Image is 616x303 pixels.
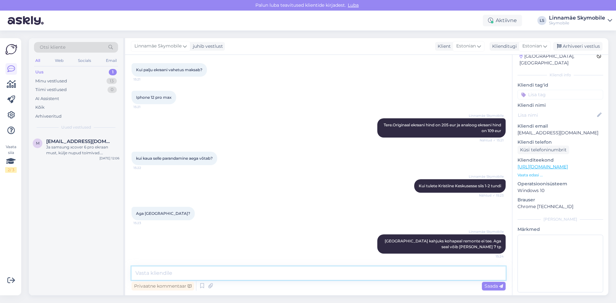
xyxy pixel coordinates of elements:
[522,43,542,50] span: Estonian
[537,16,546,25] div: LS
[419,183,501,188] span: Kui tulete Kristiine Keskusesse siis 1-2 tundi
[479,193,504,198] span: Nähtud ✓ 15:23
[107,87,117,93] div: 0
[518,187,603,194] p: Windows 10
[36,141,39,146] span: m
[54,56,65,65] div: Web
[480,138,504,143] span: Nähtud ✓ 15:21
[46,139,113,144] span: mimmupauka@gmail.com
[136,156,213,161] span: kui kaua selle parandamine aega võtab?
[518,90,603,99] input: Lisa tag
[385,239,502,249] span: [GEOGRAPHIC_DATA] kahjuks kohapeal remonte ei tee. Aga seal võib [PERSON_NAME] 7 tp
[518,130,603,136] p: [EMAIL_ADDRESS][DOMAIN_NAME]
[518,197,603,203] p: Brauser
[35,69,44,75] div: Uus
[553,42,603,51] div: Arhiveeri vestlus
[518,102,603,109] p: Kliendi nimi
[518,172,603,178] p: Vaata edasi ...
[61,124,91,130] span: Uued vestlused
[35,113,62,120] div: Arhiveeritud
[136,67,202,72] span: Kui palju ekraani vahetus maksab?
[35,87,67,93] div: Tiimi vestlused
[5,144,17,173] div: Vaata siia
[480,254,504,259] span: 15:24
[34,56,41,65] div: All
[469,113,504,118] span: Linnamäe Skymobile
[136,95,172,100] span: Iphone 12 pro max
[99,156,119,161] div: [DATE] 12:06
[190,43,223,50] div: juhib vestlust
[469,229,504,234] span: Linnamäe Skymobile
[346,2,361,8] span: Luba
[518,82,603,88] p: Kliendi tag'id
[133,77,158,82] span: 15:21
[518,112,596,119] input: Lisa nimi
[77,56,92,65] div: Socials
[40,44,65,51] span: Otsi kliente
[109,69,117,75] div: 1
[133,165,158,170] span: 15:22
[435,43,451,50] div: Klient
[133,221,158,225] span: 15:23
[549,15,605,21] div: Linnamäe Skymobile
[35,78,67,84] div: Minu vestlused
[519,53,597,66] div: [GEOGRAPHIC_DATA], [GEOGRAPHIC_DATA]
[107,78,117,84] div: 13
[46,144,119,156] div: Ja samsung xcover 6 pro ekraan must, külje nupud toimivad. [PERSON_NAME] vahetus ei aidanud. Kas ...
[490,43,517,50] div: Klienditugi
[518,164,568,170] a: [URL][DOMAIN_NAME]
[518,181,603,187] p: Operatsioonisüsteem
[518,216,603,222] div: [PERSON_NAME]
[456,43,476,50] span: Estonian
[134,43,182,50] span: Linnamäe Skymobile
[518,139,603,146] p: Kliendi telefon
[132,282,194,290] div: Privaatne kommentaar
[518,157,603,164] p: Klienditeekond
[518,146,569,154] div: Küsi telefoninumbrit
[483,15,522,26] div: Aktiivne
[518,203,603,210] p: Chrome [TECHNICAL_ID]
[518,123,603,130] p: Kliendi email
[5,167,17,173] div: 2 / 3
[518,72,603,78] div: Kliendi info
[549,21,605,26] div: Skymobile
[469,174,504,179] span: Linnamäe Skymobile
[518,226,603,233] p: Märkmed
[35,104,45,111] div: Kõik
[35,96,59,102] div: AI Assistent
[549,15,612,26] a: Linnamäe SkymobileSkymobile
[5,43,17,55] img: Askly Logo
[384,122,502,133] span: Tere.Originaal ekraani hind on 205 eur ja analoog ekraani hind on 109 eur
[136,211,190,216] span: Aga [GEOGRAPHIC_DATA]?
[105,56,118,65] div: Email
[484,283,503,289] span: Saada
[133,105,158,109] span: 15:21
